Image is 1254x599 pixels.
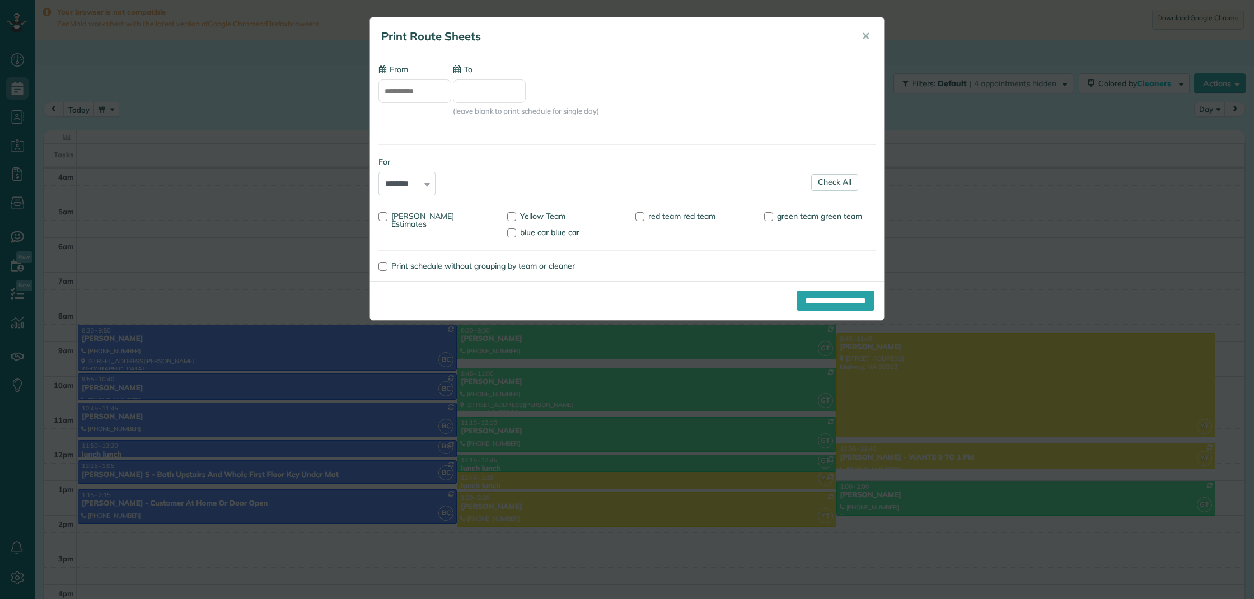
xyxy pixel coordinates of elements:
[862,30,870,43] span: ✕
[381,29,846,44] h5: Print Route Sheets
[811,174,858,191] a: Check All
[777,211,862,221] span: green team green team
[378,64,408,75] label: From
[520,211,565,221] span: Yellow Team
[378,156,436,167] label: For
[648,211,715,221] span: red team red team
[453,106,599,116] span: (leave blank to print schedule for single day)
[520,227,579,237] span: blue car blue car
[391,261,575,271] span: Print schedule without grouping by team or cleaner
[391,211,454,229] span: [PERSON_NAME] Estimates
[453,64,472,75] label: To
